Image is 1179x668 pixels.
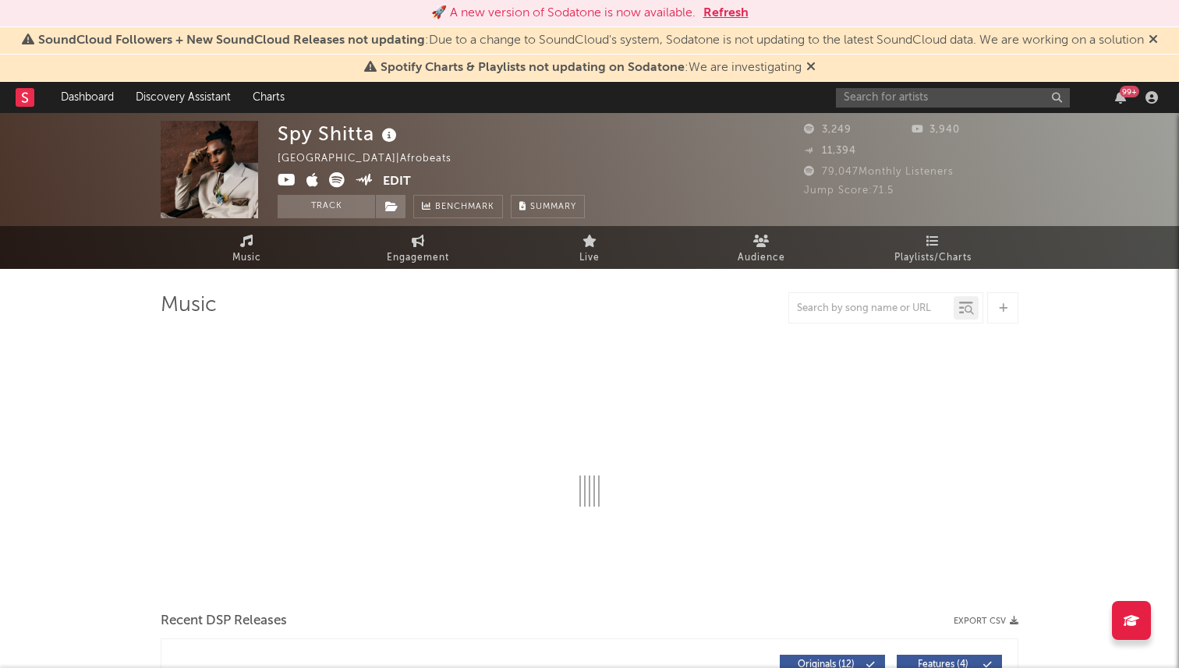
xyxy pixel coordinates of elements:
[804,186,894,196] span: Jump Score: 71.5
[38,34,425,47] span: SoundCloud Followers + New SoundCloud Releases not updating
[161,226,332,269] a: Music
[1120,86,1139,97] div: 99 +
[804,146,856,156] span: 11,394
[1115,91,1126,104] button: 99+
[125,82,242,113] a: Discovery Assistant
[894,249,972,267] span: Playlists/Charts
[912,125,960,135] span: 3,940
[804,125,851,135] span: 3,249
[579,249,600,267] span: Live
[232,249,261,267] span: Music
[278,195,375,218] button: Track
[703,4,749,23] button: Refresh
[789,302,954,315] input: Search by song name or URL
[383,172,411,192] button: Edit
[847,226,1018,269] a: Playlists/Charts
[278,121,401,147] div: Spy Shitta
[530,203,576,211] span: Summary
[50,82,125,113] a: Dashboard
[161,612,287,631] span: Recent DSP Releases
[332,226,504,269] a: Engagement
[511,195,585,218] button: Summary
[504,226,675,269] a: Live
[278,150,469,168] div: [GEOGRAPHIC_DATA] | Afrobeats
[242,82,296,113] a: Charts
[738,249,785,267] span: Audience
[413,195,503,218] a: Benchmark
[836,88,1070,108] input: Search for artists
[38,34,1144,47] span: : Due to a change to SoundCloud's system, Sodatone is not updating to the latest SoundCloud data....
[387,249,449,267] span: Engagement
[806,62,816,74] span: Dismiss
[431,4,696,23] div: 🚀 A new version of Sodatone is now available.
[675,226,847,269] a: Audience
[435,198,494,217] span: Benchmark
[381,62,685,74] span: Spotify Charts & Playlists not updating on Sodatone
[804,167,954,177] span: 79,047 Monthly Listeners
[1149,34,1158,47] span: Dismiss
[381,62,802,74] span: : We are investigating
[954,617,1018,626] button: Export CSV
